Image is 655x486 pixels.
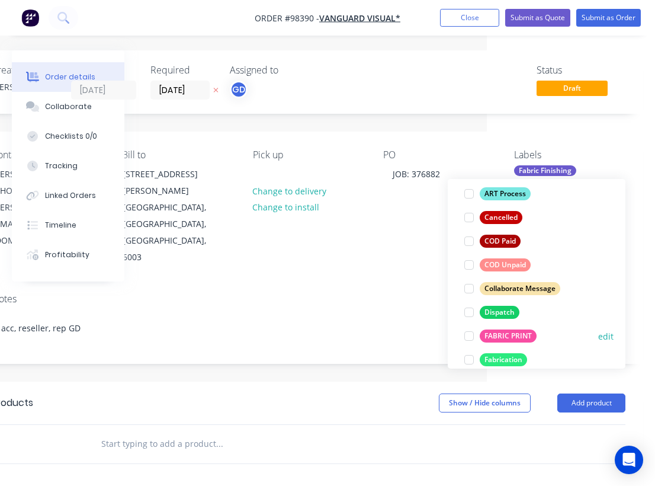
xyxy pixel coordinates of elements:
[383,165,449,183] div: JOB: 376882
[480,330,537,343] div: FABRIC PRINT
[537,65,625,76] div: Status
[113,165,231,266] div: [STREET_ADDRESS][PERSON_NAME][GEOGRAPHIC_DATA], [GEOGRAPHIC_DATA], [GEOGRAPHIC_DATA], 6003
[615,446,643,474] div: Open Intercom Messenger
[12,92,124,121] button: Collaborate
[460,257,535,273] button: COD Unpaid
[45,161,78,171] div: Tracking
[460,209,527,226] button: Cancelled
[480,353,527,366] div: Fabrication
[460,328,541,344] button: FABRIC PRINT
[319,12,400,24] a: VANGUARD VISUAL*
[460,304,524,321] button: Dispatch
[45,101,92,112] div: Collaborate
[460,186,535,202] button: ART Process
[45,72,95,82] div: Order details
[122,149,233,161] div: Bill to
[150,65,216,76] div: Required
[12,240,124,270] button: Profitability
[480,235,521,248] div: COD Paid
[383,149,495,161] div: PO
[45,131,97,142] div: Checklists 0/0
[460,233,525,250] button: COD Paid
[12,121,124,151] button: Checklists 0/0
[45,250,89,260] div: Profitability
[255,12,319,24] span: Order #98390 -
[598,330,614,343] button: edit
[460,280,565,297] button: Collaborate Message
[12,181,124,210] button: Linked Orders
[514,165,576,176] div: Fabric Finishing
[440,9,499,27] button: Close
[480,258,531,271] div: COD Unpaid
[230,65,348,76] div: Assigned to
[12,151,124,181] button: Tracking
[576,9,641,27] button: Submit as Order
[514,149,625,161] div: Labels
[246,183,333,199] button: Change to delivery
[45,190,96,201] div: Linked Orders
[101,432,338,456] input: Start typing to add a product...
[505,9,570,27] button: Submit as Quote
[45,220,76,231] div: Timeline
[557,394,625,413] button: Add product
[537,81,608,95] span: Draft
[12,210,124,240] button: Timeline
[480,282,560,295] div: Collaborate Message
[246,199,326,215] button: Change to install
[480,306,519,319] div: Dispatch
[480,187,531,200] div: ART Process
[439,394,531,413] button: Show / Hide columns
[21,9,39,27] img: Factory
[460,351,532,368] button: Fabrication
[123,166,221,199] div: [STREET_ADDRESS][PERSON_NAME]
[480,211,522,224] div: Cancelled
[12,62,124,92] button: Order details
[123,199,221,266] div: [GEOGRAPHIC_DATA], [GEOGRAPHIC_DATA], [GEOGRAPHIC_DATA], 6003
[253,149,364,161] div: Pick up
[230,81,248,98] button: GD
